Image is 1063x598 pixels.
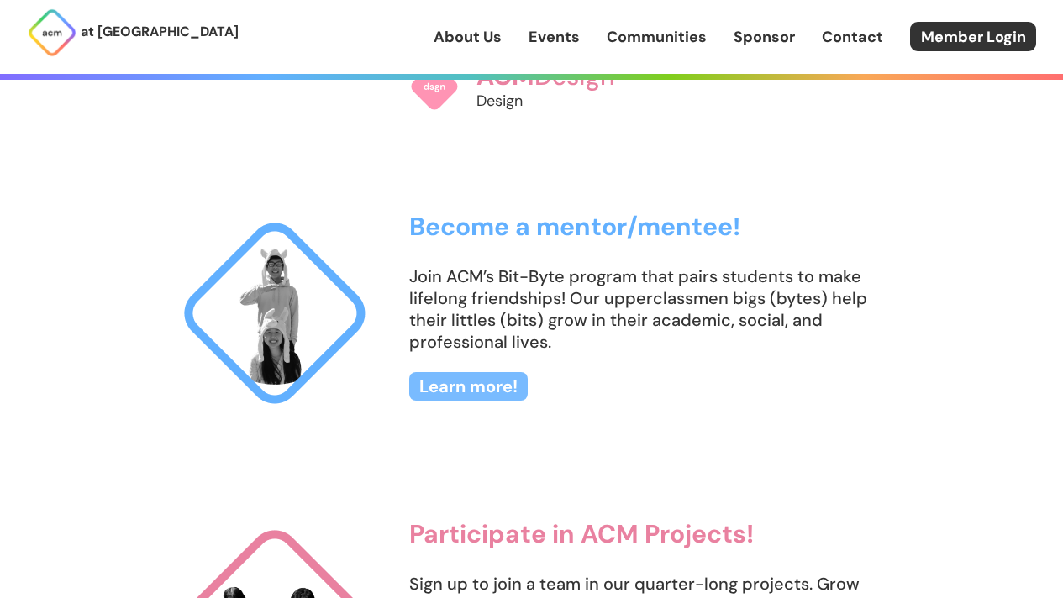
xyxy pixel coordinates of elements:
a: About Us [434,26,502,48]
h3: Design [476,62,653,90]
p: Join ACM’s Bit-Byte program that pairs students to make lifelong friendships! Our upperclassmen b... [409,265,890,353]
img: ACM Logo [27,8,77,58]
h3: Become a mentor/mentee! [409,212,890,240]
p: Design [476,90,653,112]
a: Learn more! [409,372,528,401]
a: at [GEOGRAPHIC_DATA] [27,8,239,58]
img: ACM Design [409,61,460,112]
a: Member Login [910,22,1036,51]
p: at [GEOGRAPHIC_DATA] [81,21,239,43]
a: ACMDesignDesign [409,45,653,129]
h3: Participate in ACM Projects! [409,520,890,548]
a: Contact [822,26,883,48]
a: Sponsor [734,26,795,48]
a: Events [529,26,580,48]
a: Communities [607,26,707,48]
